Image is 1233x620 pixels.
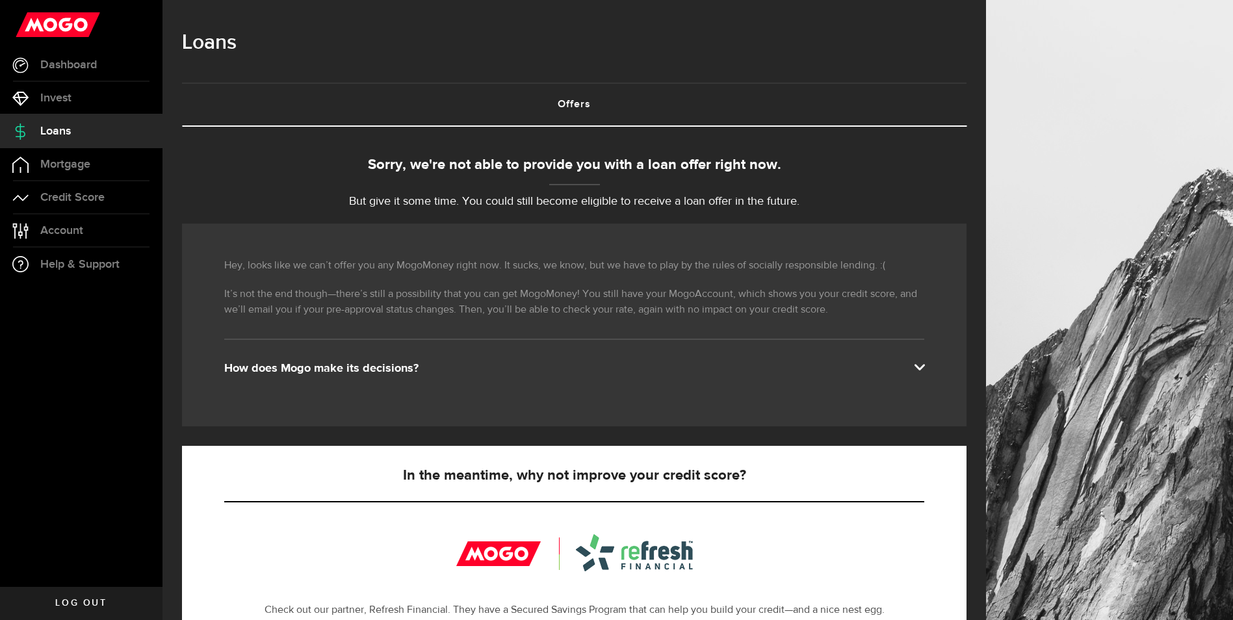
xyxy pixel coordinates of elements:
[40,259,120,270] span: Help & Support
[224,361,924,376] div: How does Mogo make its decisions?
[182,193,967,211] p: But give it some time. You could still become eligible to receive a loan offer in the future.
[224,468,924,484] h5: In the meantime, why not improve your credit score?
[40,92,71,104] span: Invest
[182,83,967,127] ul: Tabs Navigation
[182,26,967,60] h1: Loans
[182,155,967,176] div: Sorry, we're not able to provide you with a loan offer right now.
[1178,565,1233,620] iframe: LiveChat chat widget
[40,59,97,71] span: Dashboard
[40,159,90,170] span: Mortgage
[224,258,924,274] p: Hey, looks like we can’t offer you any MogoMoney right now. It sucks, we know, but we have to pla...
[224,602,924,618] p: Check out our partner, Refresh Financial. They have a Secured Savings Program that can help you b...
[182,84,967,125] a: Offers
[40,192,105,203] span: Credit Score
[224,287,924,318] p: It’s not the end though—there’s still a possibility that you can get MogoMoney! You still have yo...
[40,125,71,137] span: Loans
[55,599,107,608] span: Log out
[40,225,83,237] span: Account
